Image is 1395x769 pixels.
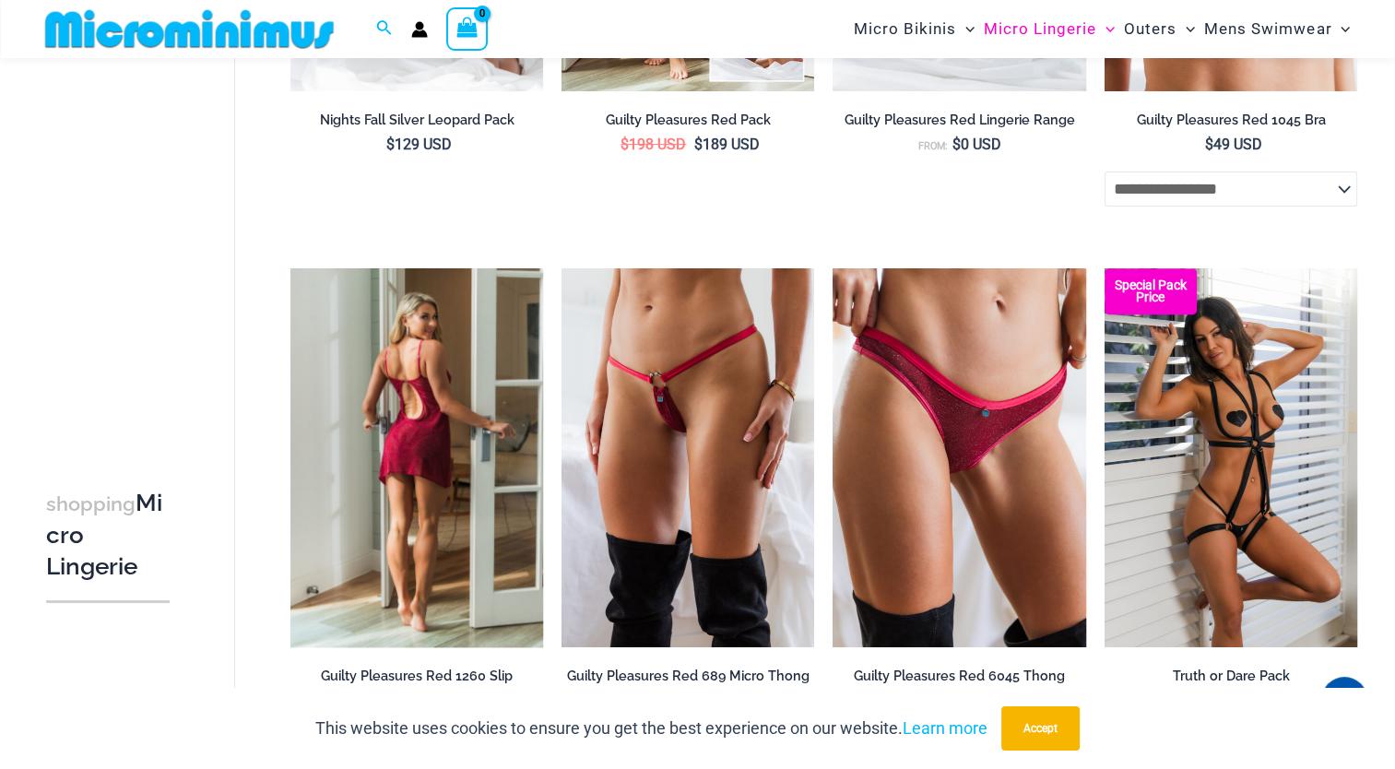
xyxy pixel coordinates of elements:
span: From: [918,140,948,152]
a: Guilty Pleasures Red 1260 Slip [290,668,543,692]
img: Guilty Pleasures Red 689 Micro 01 [562,268,814,647]
span: $ [952,136,961,153]
p: This website uses cookies to ensure you get the best experience on our website. [315,715,987,742]
a: View Shopping Cart, empty [446,7,489,50]
span: Menu Toggle [1176,6,1195,53]
a: Micro LingerieMenu ToggleMenu Toggle [979,6,1119,53]
h3: Micro Lingerie [46,488,170,582]
bdi: 0 USD [952,136,1001,153]
bdi: 49 USD [1204,136,1261,153]
a: Guilty Pleasures Red 6045 Thong [833,668,1085,692]
a: Learn more [903,718,987,738]
a: Account icon link [411,21,428,38]
a: Guilty Pleasures Red 1045 Bra [1105,112,1357,136]
h2: Nights Fall Silver Leopard Pack [290,112,543,129]
iframe: TrustedSite Certified [46,62,212,431]
h2: Guilty Pleasures Red 1260 Slip [290,668,543,685]
a: Guilty Pleasures Red 1260 Slip 01Guilty Pleasures Red 1260 Slip 02Guilty Pleasures Red 1260 Slip 02 [290,268,543,647]
a: Truth or Dare Pack [1105,668,1357,692]
span: Mens Swimwear [1204,6,1331,53]
bdi: 198 USD [621,136,686,153]
h2: Guilty Pleasures Red 1045 Bra [1105,112,1357,129]
a: Nights Fall Silver Leopard Pack [290,112,543,136]
nav: Site Navigation [846,3,1358,55]
a: Guilty Pleasures Red Lingerie Range [833,112,1085,136]
bdi: 129 USD [386,136,452,153]
a: Guilty Pleasures Red 689 Micro 01Guilty Pleasures Red 689 Micro 02Guilty Pleasures Red 689 Micro 02 [562,268,814,647]
span: $ [1204,136,1212,153]
a: Truth or Dare Black 1905 Bodysuit 611 Micro 07 Truth or Dare Black 1905 Bodysuit 611 Micro 06Trut... [1105,268,1357,647]
h2: Guilty Pleasures Red Pack [562,112,814,129]
span: Menu Toggle [1331,6,1350,53]
b: Special Pack Price [1105,279,1197,303]
span: Micro Bikinis [854,6,956,53]
a: Guilty Pleasures Red Pack [562,112,814,136]
span: $ [386,136,395,153]
img: MM SHOP LOGO FLAT [38,8,341,50]
button: Accept [1001,706,1080,751]
span: $ [694,136,703,153]
h2: Guilty Pleasures Red Lingerie Range [833,112,1085,129]
span: $ [621,136,629,153]
a: OutersMenu ToggleMenu Toggle [1119,6,1200,53]
h2: Guilty Pleasures Red 6045 Thong [833,668,1085,685]
a: Mens SwimwearMenu ToggleMenu Toggle [1200,6,1354,53]
bdi: 189 USD [694,136,760,153]
span: Menu Toggle [956,6,975,53]
a: Search icon link [376,18,393,41]
span: Outers [1124,6,1176,53]
a: Micro BikinisMenu ToggleMenu Toggle [849,6,979,53]
a: Guilty Pleasures Red 6045 Thong 01Guilty Pleasures Red 6045 Thong 02Guilty Pleasures Red 6045 Tho... [833,268,1085,647]
h2: Guilty Pleasures Red 689 Micro Thong [562,668,814,685]
h2: Truth or Dare Pack [1105,668,1357,685]
img: Guilty Pleasures Red 1260 Slip 02 [290,268,543,647]
span: Menu Toggle [1096,6,1115,53]
a: Guilty Pleasures Red 689 Micro Thong [562,668,814,692]
span: shopping [46,492,136,515]
span: Micro Lingerie [984,6,1096,53]
img: Guilty Pleasures Red 6045 Thong 01 [833,268,1085,647]
img: Truth or Dare Black 1905 Bodysuit 611 Micro 07 [1105,268,1357,647]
